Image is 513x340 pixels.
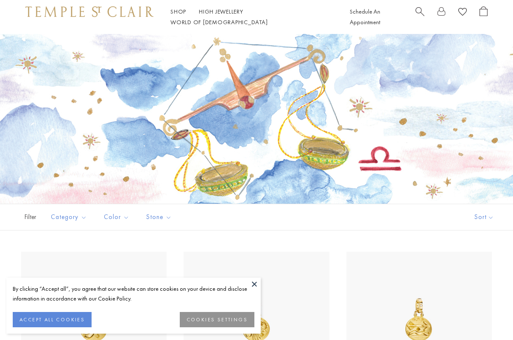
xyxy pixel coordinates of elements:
[458,6,467,20] a: View Wishlist
[350,8,380,26] a: Schedule An Appointment
[455,204,513,230] button: Show sort by
[25,6,153,17] img: Temple St. Clair
[140,208,178,227] button: Stone
[170,8,186,15] a: ShopShop
[13,284,254,303] div: By clicking “Accept all”, you agree that our website can store cookies on your device and disclos...
[480,6,488,28] a: Open Shopping Bag
[142,212,178,222] span: Stone
[98,208,136,227] button: Color
[47,212,93,222] span: Category
[471,300,505,332] iframe: Gorgias live chat messenger
[13,312,92,327] button: ACCEPT ALL COOKIES
[170,18,268,26] a: World of [DEMOGRAPHIC_DATA]World of [DEMOGRAPHIC_DATA]
[170,6,331,28] nav: Main navigation
[199,8,243,15] a: High JewelleryHigh Jewellery
[180,312,254,327] button: COOKIES SETTINGS
[415,6,424,28] a: Search
[100,212,136,222] span: Color
[45,208,93,227] button: Category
